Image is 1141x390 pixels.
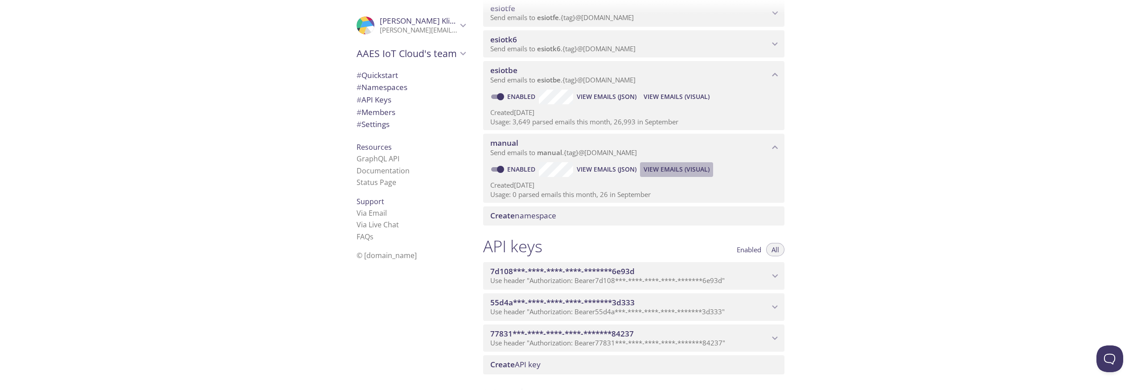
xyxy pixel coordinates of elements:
span: esiotbe [537,75,561,84]
div: Create namespace [483,206,784,225]
button: View Emails (Visual) [640,90,713,104]
span: © [DOMAIN_NAME] [357,250,417,260]
span: Quickstart [357,70,398,80]
div: Team Settings [349,118,472,131]
div: Igor Klimchuk [349,11,472,40]
div: Create API Key [483,355,784,374]
span: Support [357,197,384,206]
a: Enabled [506,165,539,173]
button: Enabled [731,243,767,256]
span: Settings [357,119,390,129]
h1: API keys [483,236,542,256]
a: Via Email [357,208,387,218]
span: esiotk6 [537,44,561,53]
button: View Emails (JSON) [573,90,640,104]
span: Resources [357,142,392,152]
span: manual [490,138,518,148]
span: View Emails (Visual) [644,91,710,102]
iframe: Help Scout Beacon - Open [1096,345,1123,372]
span: Send emails to . {tag} @[DOMAIN_NAME] [490,13,634,22]
span: # [357,70,361,80]
span: [PERSON_NAME] Klimchuk [380,16,474,26]
span: AAES IoT Cloud's team [357,47,457,60]
div: esiotbe namespace [483,61,784,89]
p: Created [DATE] [490,108,777,117]
span: esiotk6 [490,34,517,45]
a: Via Live Chat [357,220,399,230]
span: esiotfe [537,13,559,22]
a: FAQ [357,232,373,242]
span: Create [490,210,515,221]
span: View Emails (JSON) [577,91,636,102]
a: Status Page [357,177,396,187]
span: s [370,232,373,242]
div: Members [349,106,472,119]
span: Create [490,359,515,369]
span: API Keys [357,94,391,105]
button: All [766,243,784,256]
div: API Keys [349,94,472,106]
span: esiotbe [490,65,517,75]
p: Usage: 3,649 parsed emails this month, 26,993 in September [490,117,777,127]
span: Send emails to . {tag} @[DOMAIN_NAME] [490,75,636,84]
span: Send emails to . {tag} @[DOMAIN_NAME] [490,44,636,53]
div: manual namespace [483,134,784,161]
div: AAES IoT Cloud's team [349,42,472,65]
span: Send emails to . {tag} @[DOMAIN_NAME] [490,148,637,157]
div: esiotk6 namespace [483,30,784,58]
span: View Emails (JSON) [577,164,636,175]
a: GraphQL API [357,154,399,164]
div: Namespaces [349,81,472,94]
a: Enabled [506,92,539,101]
span: Namespaces [357,82,407,92]
button: View Emails (Visual) [640,162,713,177]
span: manual [537,148,562,157]
p: [PERSON_NAME][EMAIL_ADDRESS][PERSON_NAME][DOMAIN_NAME] [380,26,457,35]
span: Members [357,107,395,117]
span: API key [490,359,541,369]
span: # [357,119,361,129]
p: Created [DATE] [490,181,777,190]
div: Quickstart [349,69,472,82]
span: # [357,82,361,92]
p: Usage: 0 parsed emails this month, 26 in September [490,190,777,199]
span: View Emails (Visual) [644,164,710,175]
span: # [357,94,361,105]
span: namespace [490,210,556,221]
button: View Emails (JSON) [573,162,640,177]
span: # [357,107,361,117]
a: Documentation [357,166,410,176]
